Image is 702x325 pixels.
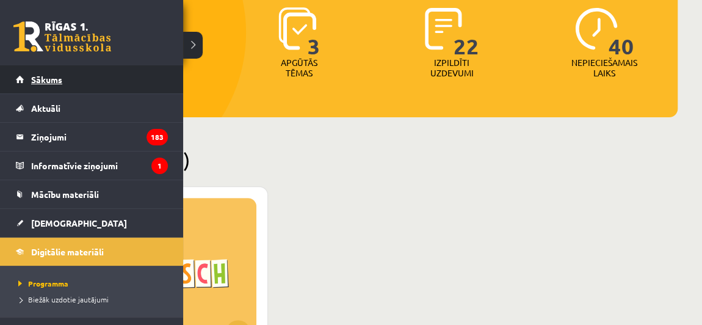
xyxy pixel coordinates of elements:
[31,189,99,200] span: Mācību materiāli
[425,7,463,50] img: icon-completed-tasks-ad58ae20a441b2904462921112bc710f1caf180af7a3daa7317a5a94f2d26646.svg
[571,57,637,78] p: Nepieciešamais laiks
[16,152,168,180] a: Informatīvie ziņojumi1
[16,180,168,208] a: Mācību materiāli
[16,65,168,93] a: Sākums
[31,152,168,180] legend: Informatīvie ziņojumi
[16,94,168,122] a: Aktuāli
[575,7,618,50] img: icon-clock-7be60019b62300814b6bd22b8e044499b485619524d84068768e800edab66f18.svg
[428,57,476,78] p: Izpildīti uzdevumi
[453,7,479,57] span: 22
[16,209,168,237] a: [DEMOGRAPHIC_DATA]
[31,246,104,257] span: Digitālie materiāli
[31,103,60,114] span: Aktuāli
[275,57,323,78] p: Apgūtās tēmas
[278,7,317,50] img: icon-learned-topics-4a711ccc23c960034f471b6e78daf4a3bad4a20eaf4de84257b87e66633f6470.svg
[13,21,111,52] a: Rīgas 1. Tālmācības vidusskola
[15,294,171,305] a: Biežāk uzdotie jautājumi
[151,158,168,174] i: 1
[15,278,171,289] a: Programma
[31,217,127,228] span: [DEMOGRAPHIC_DATA]
[15,294,109,304] span: Biežāk uzdotie jautājumi
[15,279,68,288] span: Programma
[147,129,168,145] i: 183
[609,7,634,57] span: 40
[31,74,62,85] span: Sākums
[307,7,320,57] span: 3
[16,123,168,151] a: Ziņojumi183
[16,238,168,266] a: Digitālie materiāli
[31,123,168,151] legend: Ziņojumi
[73,148,678,172] h2: Pieejamie (1)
